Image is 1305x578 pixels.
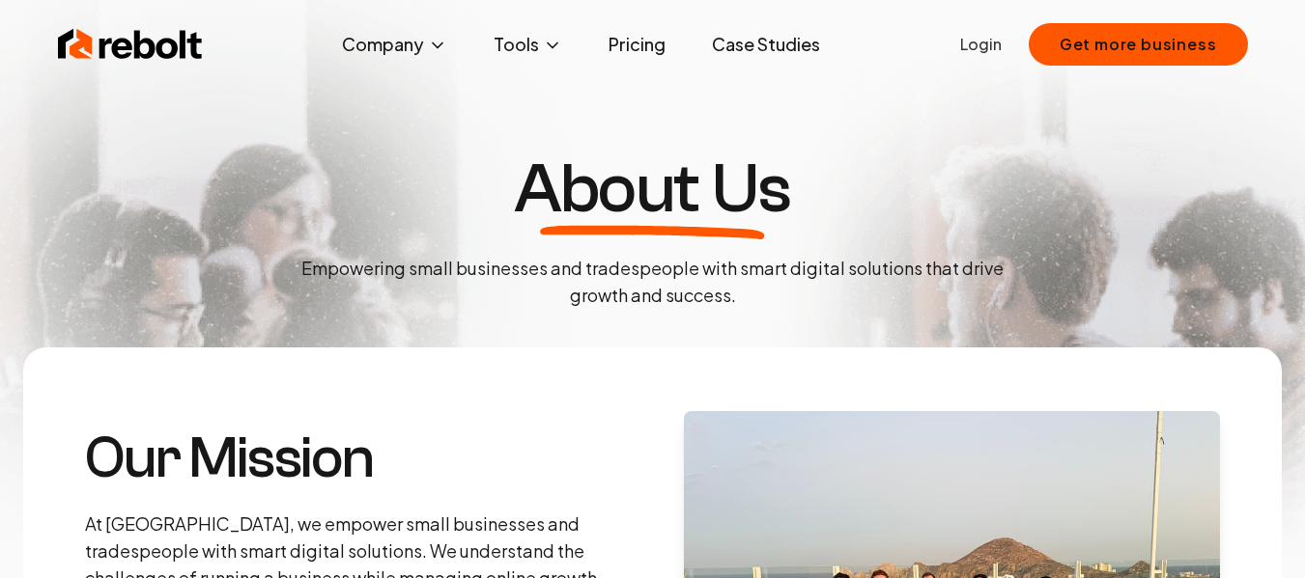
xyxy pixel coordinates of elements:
[85,429,622,487] h3: Our Mission
[1029,23,1248,66] button: Get more business
[696,25,836,64] a: Case Studies
[960,33,1002,56] a: Login
[286,255,1020,309] p: Empowering small businesses and tradespeople with smart digital solutions that drive growth and s...
[58,25,203,64] img: Rebolt Logo
[478,25,578,64] button: Tools
[514,154,790,224] h1: About Us
[326,25,463,64] button: Company
[593,25,681,64] a: Pricing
